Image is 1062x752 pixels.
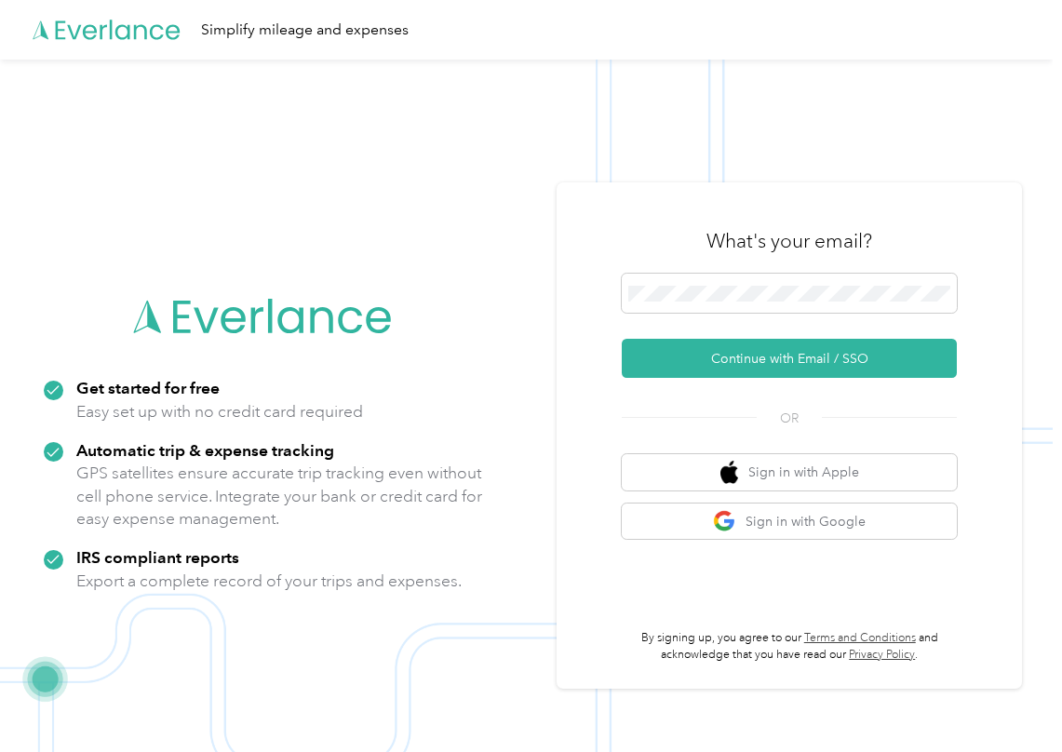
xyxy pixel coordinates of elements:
button: apple logoSign in with Apple [622,454,957,490]
a: Privacy Policy [849,648,915,662]
p: By signing up, you agree to our and acknowledge that you have read our . [622,630,957,663]
div: Simplify mileage and expenses [201,19,409,42]
strong: Automatic trip & expense tracking [76,440,334,460]
iframe: Everlance-gr Chat Button Frame [958,648,1062,752]
strong: IRS compliant reports [76,547,239,567]
p: Easy set up with no credit card required [76,400,363,423]
p: Export a complete record of your trips and expenses. [76,570,462,593]
img: apple logo [720,461,739,484]
a: Terms and Conditions [804,631,916,645]
strong: Get started for free [76,378,220,397]
button: Continue with Email / SSO [622,339,957,378]
p: GPS satellites ensure accurate trip tracking even without cell phone service. Integrate your bank... [76,462,483,530]
button: google logoSign in with Google [622,504,957,540]
img: google logo [713,510,736,533]
h3: What's your email? [706,228,872,254]
span: OR [757,409,822,428]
